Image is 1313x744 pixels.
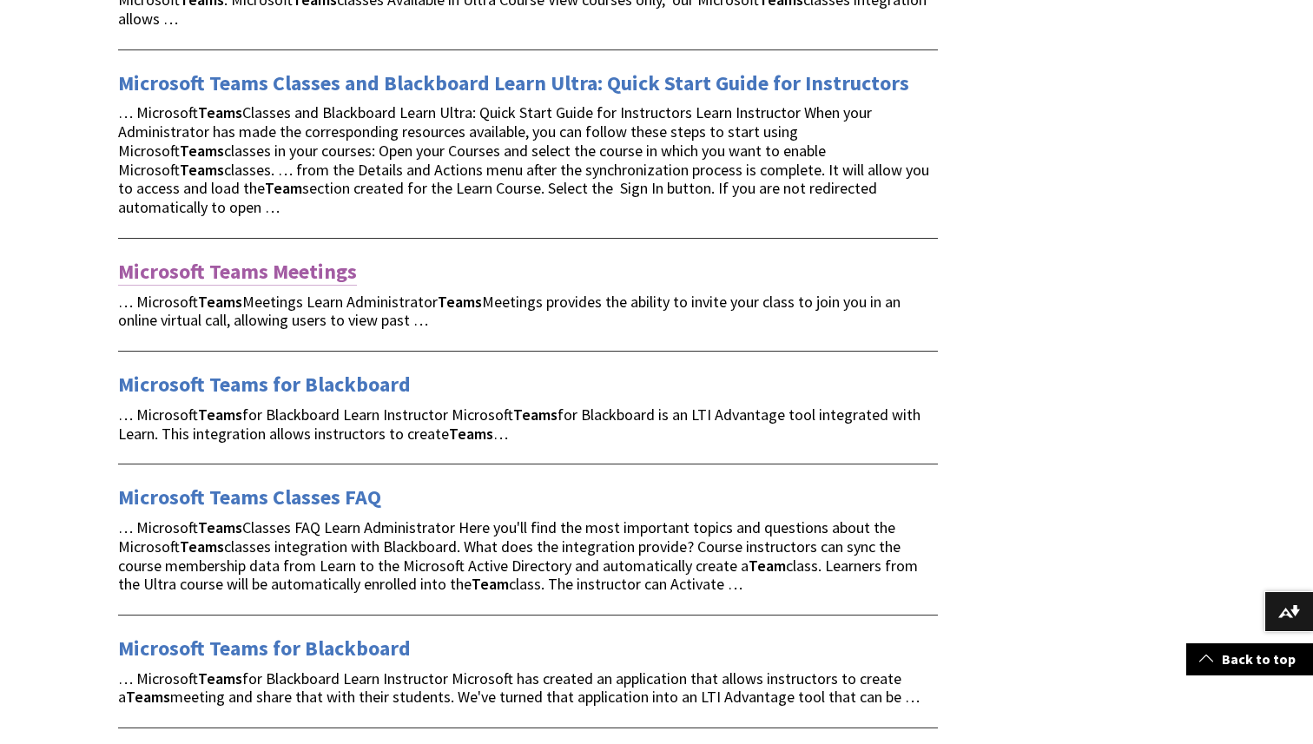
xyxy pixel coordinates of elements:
span: … Microsoft for Blackboard Learn Instructor Microsoft for Blackboard is an LTI Advantage tool int... [118,405,920,444]
a: Microsoft Teams for Blackboard [118,371,411,398]
strong: Teams [198,668,242,688]
strong: Teams [198,292,242,312]
span: … Microsoft for Blackboard Learn Instructor Microsoft has created an application that allows inst... [118,668,920,708]
span: … Microsoft Meetings Learn Administrator Meetings provides the ability to invite your class to jo... [118,292,901,331]
strong: Teams [449,424,493,444]
span: … Microsoft Classes and Blackboard Learn Ultra: Quick Start Guide for Instructors Learn Instructo... [118,102,929,217]
strong: Team [472,574,509,594]
strong: Team [749,556,786,576]
strong: Teams [198,405,242,425]
strong: Teams [198,517,242,537]
a: Microsoft Teams Meetings [118,258,357,286]
strong: Teams [438,292,482,312]
strong: Teams [513,405,558,425]
strong: Teams [126,687,170,707]
strong: Team [265,178,302,198]
strong: Teams [180,160,224,180]
a: Back to top [1186,643,1313,675]
strong: Teams [198,102,242,122]
a: Microsoft Teams Classes and Blackboard Learn Ultra: Quick Start Guide for Instructors [118,69,909,97]
strong: Teams [180,537,224,556]
strong: Teams [180,141,224,161]
span: … Microsoft Classes FAQ Learn Administrator Here you'll find the most important topics and questi... [118,517,918,594]
a: Microsoft Teams for Blackboard [118,635,411,662]
a: Microsoft Teams Classes FAQ [118,484,381,511]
